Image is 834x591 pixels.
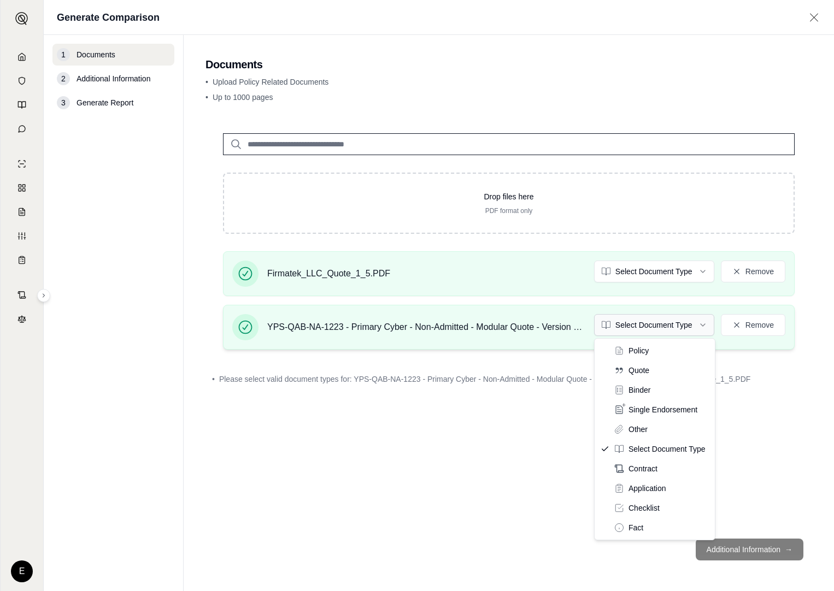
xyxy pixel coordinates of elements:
[629,503,660,513] span: Checklist
[629,365,649,376] span: Quote
[629,424,648,435] span: Other
[629,463,657,474] span: Contract
[629,385,650,395] span: Binder
[629,345,649,356] span: Policy
[629,522,643,533] span: Fact
[629,444,706,454] span: Select Document Type
[629,483,666,494] span: Application
[629,404,697,415] span: Single Endorsement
